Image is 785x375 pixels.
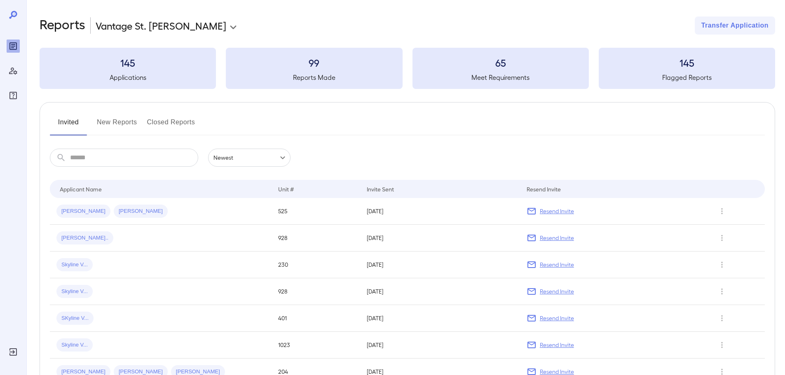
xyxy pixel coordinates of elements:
[272,332,360,359] td: 1023
[412,72,589,82] h5: Meet Requirements
[360,225,520,252] td: [DATE]
[360,198,520,225] td: [DATE]
[7,345,20,359] div: Log Out
[60,184,102,194] div: Applicant Name
[56,261,93,269] span: Skyline V...
[7,40,20,53] div: Reports
[40,48,775,89] summary: 145Applications99Reports Made65Meet Requirements145Flagged Reports
[272,225,360,252] td: 928
[97,116,137,135] button: New Reports
[715,285,729,298] button: Row Actions
[40,56,216,69] h3: 145
[40,16,85,35] h2: Reports
[715,338,729,352] button: Row Actions
[540,207,574,215] p: Resend Invite
[715,312,729,325] button: Row Actions
[540,261,574,269] p: Resend Invite
[272,278,360,305] td: 928
[7,64,20,77] div: Manage Users
[7,89,20,102] div: FAQ
[56,288,93,296] span: Skyline V...
[360,305,520,332] td: [DATE]
[56,207,110,215] span: [PERSON_NAME]
[272,252,360,278] td: 230
[272,198,360,225] td: 525
[56,234,113,242] span: [PERSON_NAME]..
[540,287,574,296] p: Resend Invite
[278,184,294,194] div: Unit #
[599,56,775,69] h3: 145
[412,56,589,69] h3: 65
[272,305,360,332] td: 401
[715,258,729,271] button: Row Actions
[226,72,402,82] h5: Reports Made
[695,16,775,35] button: Transfer Application
[96,19,226,32] p: Vantage St. [PERSON_NAME]
[50,116,87,135] button: Invited
[360,278,520,305] td: [DATE]
[226,56,402,69] h3: 99
[367,184,394,194] div: Invite Sent
[527,184,561,194] div: Resend Invite
[540,341,574,349] p: Resend Invite
[540,314,574,322] p: Resend Invite
[360,252,520,278] td: [DATE]
[715,205,729,218] button: Row Actions
[147,116,195,135] button: Closed Reports
[599,72,775,82] h5: Flagged Reports
[360,332,520,359] td: [DATE]
[56,314,94,322] span: SKyline V...
[715,231,729,245] button: Row Actions
[56,341,93,349] span: Skyline V...
[208,149,291,167] div: Newest
[114,207,168,215] span: [PERSON_NAME]
[540,234,574,242] p: Resend Invite
[40,72,216,82] h5: Applications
